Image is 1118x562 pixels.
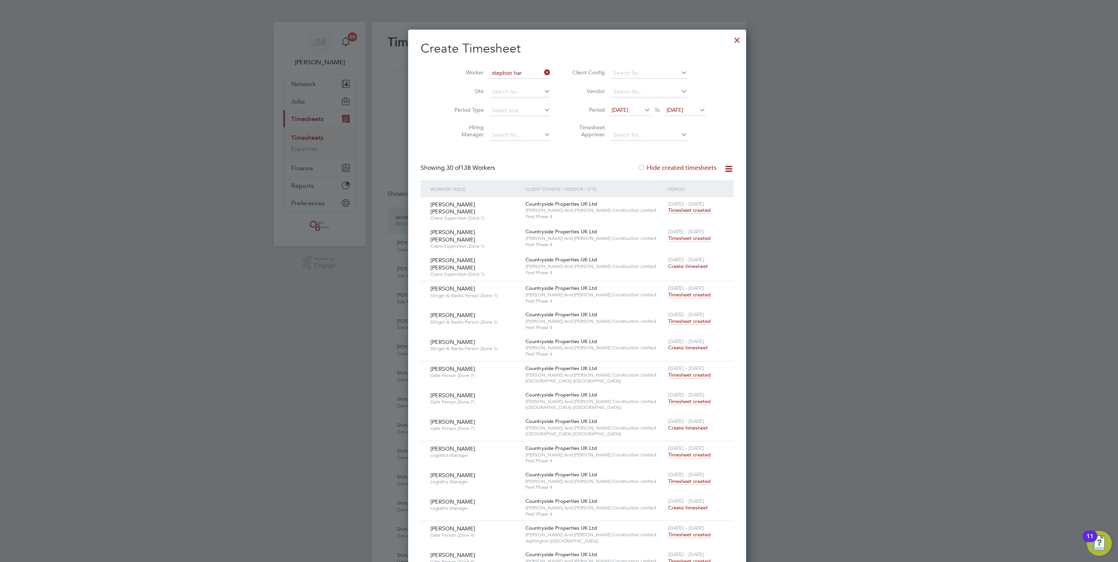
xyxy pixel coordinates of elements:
[525,365,597,372] span: Countryside Properties UK Ltd
[668,311,704,318] span: [DATE] - [DATE]
[668,551,704,558] span: [DATE] - [DATE]
[525,372,664,378] span: [PERSON_NAME] And [PERSON_NAME] Construction Limited
[666,180,726,198] div: Period
[525,201,597,207] span: Countryside Properties UK Ltd
[525,241,664,248] span: Peel Phase 4
[446,164,460,172] span: 30 of
[525,425,664,431] span: [PERSON_NAME] And [PERSON_NAME] Construction Limited
[668,504,708,511] span: Create timesheet
[525,551,597,558] span: Countryside Properties UK Ltd
[668,531,711,538] span: Timesheet created
[525,345,664,351] span: [PERSON_NAME] And [PERSON_NAME] Construction Limited
[668,285,704,291] span: [DATE] - [DATE]
[489,105,550,116] input: Select one
[430,243,520,249] span: Crane Supervisor (Zone 1)
[421,41,734,57] h2: Create Timesheet
[430,425,520,432] span: Gate Person (Zone 7)
[430,498,475,505] span: [PERSON_NAME]
[525,511,664,517] span: Peel Phase 4
[525,458,664,464] span: Peel Phase 4
[430,365,475,372] span: [PERSON_NAME]
[668,207,711,214] span: Timesheet created
[637,164,716,172] label: Hide created timesheets
[525,398,664,405] span: [PERSON_NAME] And [PERSON_NAME] Construction Limited
[610,68,687,79] input: Search for...
[430,312,475,319] span: [PERSON_NAME]
[525,285,597,291] span: Countryside Properties UK Ltd
[525,298,664,304] span: Peel Phase 4
[525,292,664,298] span: [PERSON_NAME] And [PERSON_NAME] Construction Limited
[525,471,597,478] span: Countryside Properties UK Ltd
[449,88,484,95] label: Site
[525,318,664,324] span: [PERSON_NAME] And [PERSON_NAME] Construction Limited
[430,505,520,511] span: Logistics Manager
[430,372,520,379] span: Gate Person (Zone 7)
[525,478,664,484] span: [PERSON_NAME] And [PERSON_NAME] Construction Limited
[668,338,704,345] span: [DATE] - [DATE]
[525,324,664,331] span: Peel Phase 4
[430,452,520,458] span: Logistics Manager
[525,445,597,451] span: Countryside Properties UK Ltd
[668,498,704,504] span: [DATE] - [DATE]
[525,351,664,357] span: Peel Phase 4
[668,445,704,451] span: [DATE] - [DATE]
[524,180,666,198] div: Client Config / Vendor / Site
[570,88,605,95] label: Vendor
[668,425,708,431] span: Create timesheet
[525,256,597,263] span: Countryside Properties UK Ltd
[668,201,704,207] span: [DATE] - [DATE]
[430,418,475,425] span: [PERSON_NAME]
[430,271,520,277] span: Crane Supervisor (Zone 1)
[430,399,520,405] span: Gate Person (Zone 7)
[668,398,711,405] span: Timesheet created
[668,291,711,298] span: Timesheet created
[668,228,704,235] span: [DATE] - [DATE]
[430,215,520,221] span: Crane Supervisor (Zone 1)
[430,201,475,215] span: [PERSON_NAME] [PERSON_NAME]
[449,124,484,138] label: Hiring Manager
[668,525,704,531] span: [DATE] - [DATE]
[667,106,683,113] span: [DATE]
[525,431,664,437] span: [GEOGRAPHIC_DATA] ([GEOGRAPHIC_DATA])
[430,445,475,452] span: [PERSON_NAME]
[489,68,550,79] input: Search for...
[430,257,475,271] span: [PERSON_NAME] [PERSON_NAME]
[1086,536,1093,546] div: 11
[525,338,597,345] span: Countryside Properties UK Ltd
[610,86,687,97] input: Search for...
[489,86,550,97] input: Search for...
[525,498,597,504] span: Countryside Properties UK Ltd
[430,392,475,399] span: [PERSON_NAME]
[668,372,711,379] span: Timesheet created
[525,532,664,538] span: [PERSON_NAME] And [PERSON_NAME] Construction Limited
[525,484,664,490] span: Peel Phase 4
[430,285,475,292] span: [PERSON_NAME]
[421,164,497,172] div: Showing
[430,532,520,538] span: Gate Person (Zone 4)
[668,451,711,458] span: Timesheet created
[525,538,664,544] span: Alphington ([GEOGRAPHIC_DATA])
[570,69,605,76] label: Client Config
[525,228,597,235] span: Countryside Properties UK Ltd
[430,345,520,352] span: Slinger & Banks Person (Zone 1)
[430,229,475,243] span: [PERSON_NAME] [PERSON_NAME]
[668,391,704,398] span: [DATE] - [DATE]
[668,418,704,425] span: [DATE] - [DATE]
[430,338,475,345] span: [PERSON_NAME]
[430,551,475,558] span: [PERSON_NAME]
[652,105,662,115] span: To
[525,404,664,410] span: [GEOGRAPHIC_DATA] ([GEOGRAPHIC_DATA])
[668,235,711,242] span: Timesheet created
[449,69,484,76] label: Worker
[668,344,708,351] span: Create timesheet
[430,472,475,479] span: [PERSON_NAME]
[1087,531,1112,556] button: Open Resource Center, 11 new notifications
[525,505,664,511] span: [PERSON_NAME] And [PERSON_NAME] Construction Limited
[668,318,711,325] span: Timesheet created
[525,525,597,531] span: Countryside Properties UK Ltd
[525,235,664,241] span: [PERSON_NAME] And [PERSON_NAME] Construction Limited
[430,525,475,532] span: [PERSON_NAME]
[525,311,597,318] span: Countryside Properties UK Ltd
[428,180,524,198] div: Worker / Role
[668,263,708,270] span: Create timesheet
